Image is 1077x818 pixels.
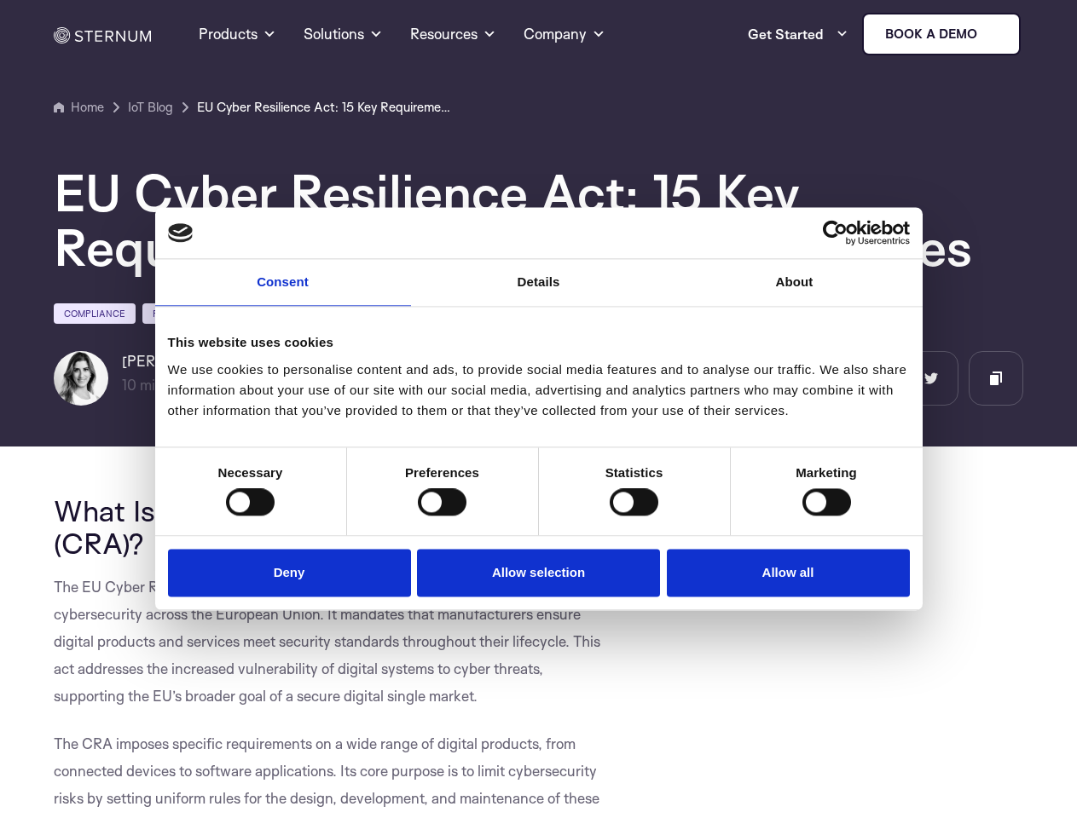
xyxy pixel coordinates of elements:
button: Allow selection [417,549,660,597]
div: This website uses cookies [168,332,910,353]
strong: Necessary [218,465,283,480]
a: Resources [410,3,496,65]
button: Deny [168,549,411,597]
a: Company [524,3,605,65]
strong: Preferences [405,465,479,480]
a: Compliance [54,303,136,324]
span: The EU Cyber Resilience Act (CRA) is a regulatory initiative aimed at enhancing cybersecurity acr... [54,578,600,705]
img: Shlomit Cymbalista [54,351,108,406]
a: Book a demo [862,13,1021,55]
a: Usercentrics Cookiebot - opens in a new window [761,220,910,245]
img: logo [168,223,194,242]
a: Home [54,97,104,118]
a: Details [411,259,667,306]
a: IoT Blog [128,97,173,118]
h1: EU Cyber Resilience Act: 15 Key Requirements, Coverage, and Penalties [54,165,1023,274]
img: sternum iot [984,27,998,41]
span: 10 [122,376,136,394]
a: Products [199,3,276,65]
div: We use cookies to personalise content and ads, to provide social media features and to analyse ou... [168,360,910,421]
button: Allow all [667,549,910,597]
a: Solutions [304,3,383,65]
span: What Is the EU Cyber Resilience Act (CRA)? [54,493,530,561]
a: About [667,259,923,306]
a: Get Started [748,17,848,51]
h6: [PERSON_NAME] [122,351,255,372]
span: min read | [122,376,204,394]
a: EU Cyber Resilience Act: 15 Key Requirements, Coverage, and Penalties [197,97,453,118]
strong: Marketing [796,465,857,480]
strong: Statistics [605,465,663,480]
a: Consent [155,259,411,306]
a: Fundamentals [142,303,238,324]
